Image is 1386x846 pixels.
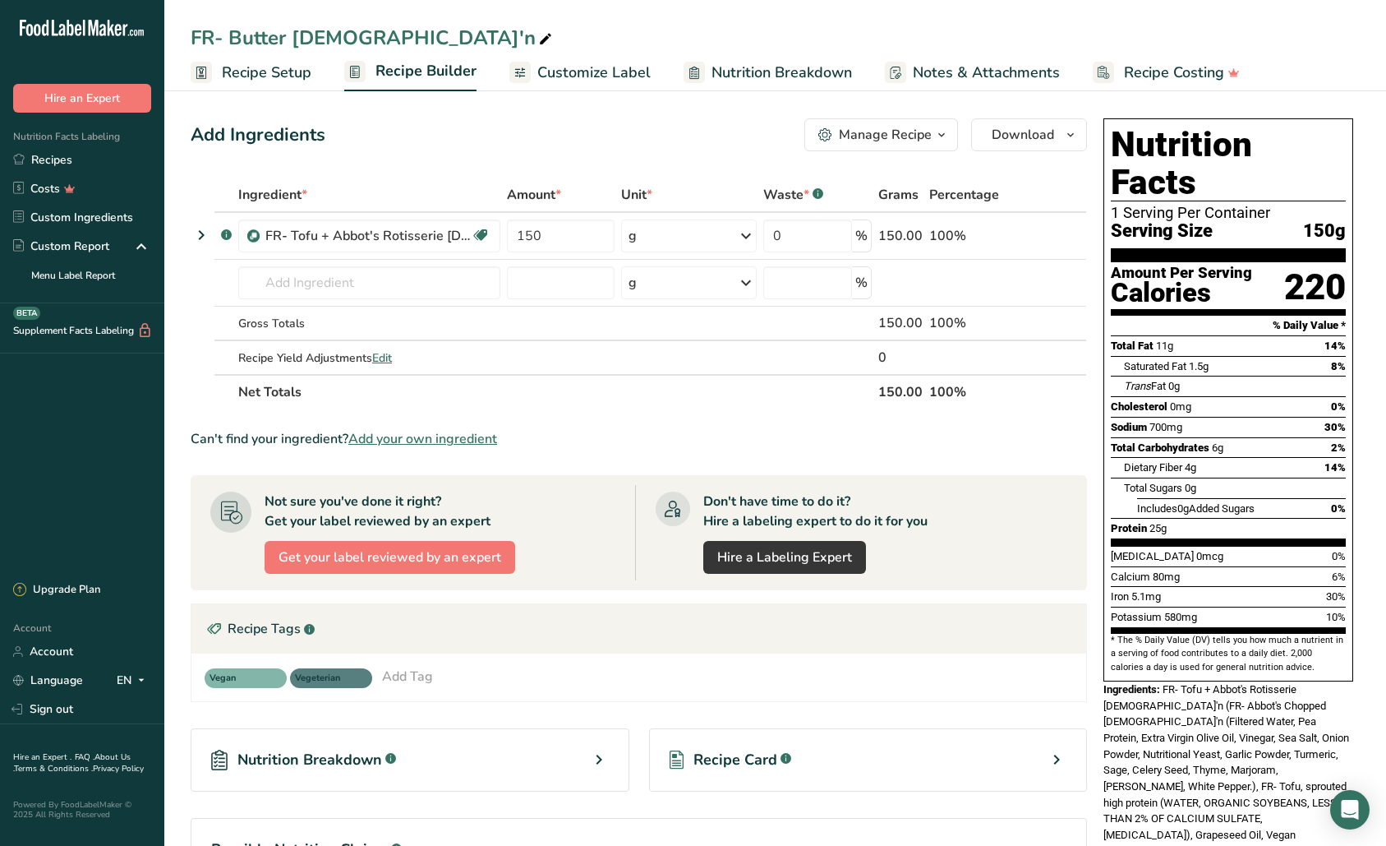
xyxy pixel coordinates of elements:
[1111,590,1129,603] span: Iron
[279,548,501,567] span: Get your label reviewed by an expert
[929,185,999,205] span: Percentage
[295,672,352,686] span: Vegeterian
[238,266,500,299] input: Add Ingredient
[1185,461,1196,474] span: 4g
[372,350,392,366] span: Edit
[13,238,109,255] div: Custom Report
[1111,522,1147,534] span: Protein
[235,374,875,409] th: Net Totals
[1326,590,1346,603] span: 30%
[992,125,1054,145] span: Download
[210,672,267,686] span: Vegan
[1326,611,1346,623] span: 10%
[1284,266,1346,309] div: 220
[1330,790,1370,830] div: Open Intercom Messenger
[13,666,83,695] a: Language
[13,751,71,763] a: Hire an Expert .
[1124,380,1151,392] i: Trans
[875,374,926,409] th: 150.00
[13,582,100,599] div: Upgrade Plan
[1103,683,1160,696] span: Ingredients:
[13,84,151,113] button: Hire an Expert
[1111,205,1346,221] div: 1 Serving Per Container
[191,122,325,149] div: Add Ingredients
[238,185,307,205] span: Ingredient
[1331,502,1346,515] span: 0%
[1111,611,1162,623] span: Potassium
[13,751,131,774] a: About Us .
[1149,522,1167,534] span: 25g
[238,349,500,367] div: Recipe Yield Adjustments
[265,226,471,246] div: FR- Tofu + Abbot's Rotisserie [DEMOGRAPHIC_DATA]'n
[1170,400,1191,413] span: 0mg
[382,667,433,687] div: Add Tag
[13,307,40,320] div: BETA
[878,226,923,246] div: 150.00
[1111,221,1213,242] span: Serving Size
[191,604,1086,654] div: Recipe Tags
[1331,441,1346,454] span: 2%
[1111,571,1150,583] span: Calcium
[1111,400,1167,413] span: Cholesterol
[1124,62,1224,84] span: Recipe Costing
[265,492,490,531] div: Not sure you've done it right? Get your label reviewed by an expert
[1331,360,1346,372] span: 8%
[1212,441,1223,454] span: 6g
[1111,340,1153,352] span: Total Fat
[703,541,866,574] a: Hire a Labeling Expert
[1124,360,1186,372] span: Saturated Fat
[926,374,1012,409] th: 100%
[971,118,1087,151] button: Download
[1324,461,1346,474] span: 14%
[537,62,651,84] span: Customize Label
[75,751,94,763] a: FAQ .
[1324,340,1346,352] span: 14%
[839,125,932,145] div: Manage Recipe
[265,541,515,574] button: Get your label reviewed by an expert
[878,313,923,333] div: 150.00
[1332,571,1346,583] span: 6%
[375,60,477,82] span: Recipe Builder
[1137,502,1255,515] span: Includes Added Sugars
[804,118,958,151] button: Manage Recipe
[1111,281,1252,305] div: Calories
[1124,461,1182,474] span: Dietary Fiber
[237,749,382,771] span: Nutrition Breakdown
[509,54,651,91] a: Customize Label
[763,185,823,205] div: Waste
[14,763,93,774] a: Terms & Conditions .
[1156,340,1173,352] span: 11g
[191,54,311,91] a: Recipe Setup
[1111,316,1346,335] section: % Daily Value *
[13,800,151,820] div: Powered By FoodLabelMaker © 2025 All Rights Reserved
[191,23,555,53] div: FR- Butter [DEMOGRAPHIC_DATA]'n
[711,62,852,84] span: Nutrition Breakdown
[929,313,1009,333] div: 100%
[1111,634,1346,674] section: * The % Daily Value (DV) tells you how much a nutrient in a serving of food contributes to a dail...
[1189,360,1209,372] span: 1.5g
[684,54,852,91] a: Nutrition Breakdown
[507,185,561,205] span: Amount
[1177,502,1189,515] span: 0g
[247,230,260,243] img: Sub Recipe
[621,185,652,205] span: Unit
[878,185,919,205] span: Grams
[929,226,1009,246] div: 100%
[348,429,497,449] span: Add your own ingredient
[1185,482,1196,494] span: 0g
[878,348,923,368] div: 0
[629,226,637,246] div: g
[1124,482,1182,494] span: Total Sugars
[1111,126,1346,201] h1: Nutrition Facts
[703,492,928,531] div: Don't have time to do it? Hire a labeling expert to do it for you
[1331,400,1346,413] span: 0%
[1303,221,1346,242] span: 150g
[1124,380,1166,392] span: Fat
[885,54,1060,91] a: Notes & Attachments
[629,273,637,293] div: g
[93,763,144,774] a: Privacy Policy
[1131,590,1161,603] span: 5.1mg
[1324,421,1346,433] span: 30%
[1111,266,1252,281] div: Amount Per Serving
[1153,571,1180,583] span: 80mg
